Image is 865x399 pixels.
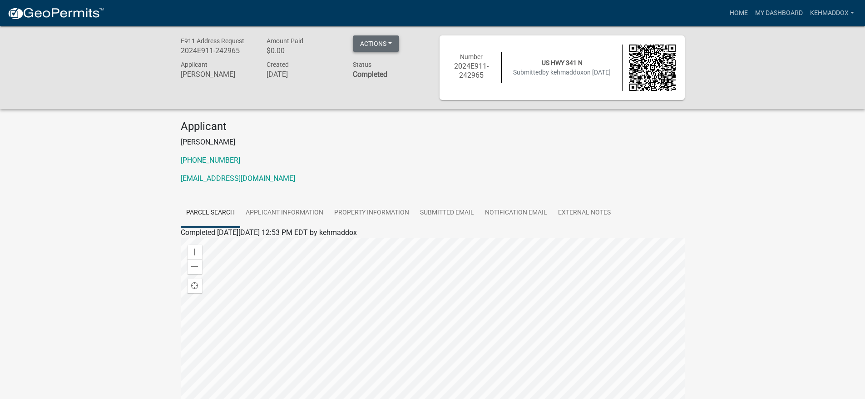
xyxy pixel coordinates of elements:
[188,245,202,259] div: Zoom in
[181,174,295,183] a: [EMAIL_ADDRESS][DOMAIN_NAME]
[542,69,583,76] span: by kehmaddox
[479,199,553,228] a: Notification Email
[460,53,483,60] span: Number
[188,259,202,274] div: Zoom out
[181,228,357,237] span: Completed [DATE][DATE] 12:53 PM EDT by kehmaddox
[240,199,329,228] a: Applicant Information
[353,70,387,79] strong: Completed
[806,5,858,22] a: kehmaddox
[181,61,208,68] span: Applicant
[267,37,303,45] span: Amount Paid
[353,35,399,52] button: Actions
[353,61,371,68] span: Status
[181,37,244,45] span: E911 Address Request
[181,199,240,228] a: Parcel search
[513,69,611,76] span: Submitted on [DATE]
[542,59,583,66] span: US HWY 341 N
[267,70,339,79] h6: [DATE]
[181,120,685,133] h4: Applicant
[181,70,253,79] h6: [PERSON_NAME]
[181,137,685,148] p: [PERSON_NAME]
[629,45,676,91] img: QR code
[181,156,240,165] a: [PHONE_NUMBER]
[449,62,495,79] h6: 2024E911-242965
[329,199,415,228] a: Property Information
[267,61,289,68] span: Created
[267,46,339,55] h6: $0.00
[188,279,202,293] div: Find my location
[553,199,616,228] a: External Notes
[415,199,479,228] a: Submitted Email
[726,5,751,22] a: Home
[181,46,253,55] h6: 2024E911-242965
[751,5,806,22] a: My Dashboard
